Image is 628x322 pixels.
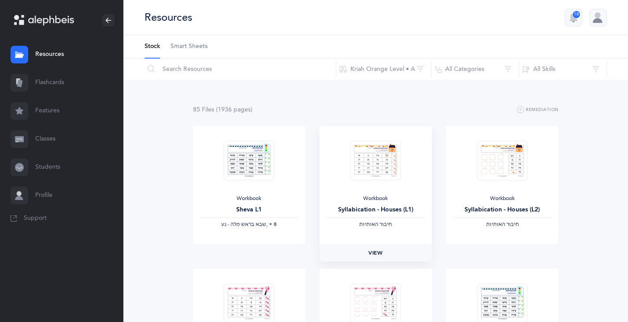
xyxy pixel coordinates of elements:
span: ‫שבא בראש מלה - נע‬ [221,221,266,227]
span: Support [24,214,47,223]
img: Sheva-Workbook-Orange-A-L1_HE_thumbnail_1754036478.png [224,141,275,181]
button: Remediation [517,105,559,115]
div: 18 [573,11,580,18]
img: Syllabication-Workbook-Level-1-HE_Orange_Houses_thumbnail_1741114719.png [350,141,401,181]
div: Sheva L1 [200,205,298,215]
div: Workbook [453,195,551,202]
span: (1936 page ) [216,106,253,113]
input: Search Resources [144,59,336,80]
button: 18 [565,9,582,26]
span: ‫חיבור האותיות‬ [486,221,519,227]
button: All Categories [431,59,519,80]
span: View [368,249,383,257]
span: s [212,106,214,113]
div: Workbook [327,195,425,202]
span: s [248,106,251,113]
span: Smart Sheets [171,42,208,51]
span: 85 File [193,106,214,113]
div: Syllabication - Houses (L2) [453,205,551,215]
div: Resources [145,10,192,25]
button: Kriah Orange Level • A [336,59,431,80]
div: Syllabication - Houses (L1) [327,205,425,215]
div: ‪, + 8‬ [200,221,298,228]
button: All Skills [519,59,607,80]
div: Workbook [200,195,298,202]
a: View [320,244,432,262]
img: Syllabication-Workbook-Level-Houses-2-HE_thumbnail_1741114844.png [477,141,528,181]
span: ‫חיבור האותיות‬ [359,221,392,227]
